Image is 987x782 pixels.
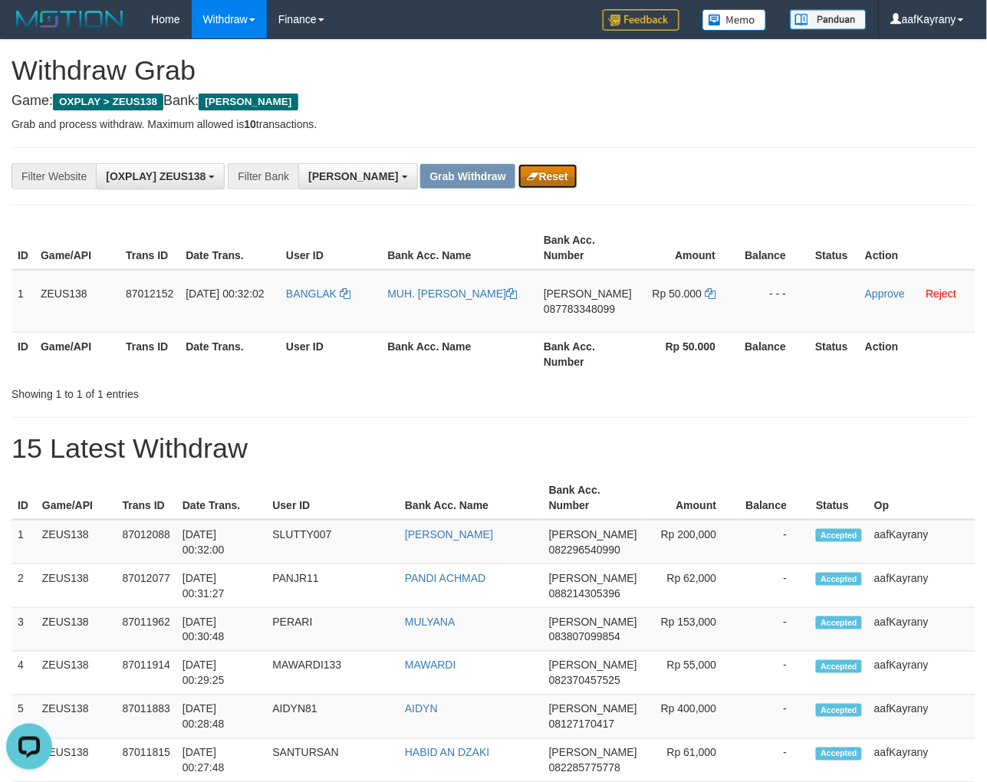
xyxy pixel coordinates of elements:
a: BANGLAK [286,287,350,300]
div: Filter Bank [228,163,298,189]
th: Bank Acc. Number [543,476,643,520]
th: Date Trans. [179,332,280,376]
th: Date Trans. [179,226,280,270]
td: 3 [12,608,36,652]
span: Copy 08127170417 to clipboard [549,718,615,731]
td: aafKayrany [868,608,975,652]
td: [DATE] 00:32:00 [176,520,267,564]
th: Trans ID [120,332,179,376]
a: Copy 50000 to clipboard [705,287,716,300]
span: Copy 082370457525 to clipboard [549,675,620,687]
span: [PERSON_NAME] [549,528,637,540]
th: Date Trans. [176,476,267,520]
th: Amount [638,226,739,270]
td: Rp 55,000 [643,652,739,695]
span: [PERSON_NAME] [549,659,637,672]
span: Accepted [816,704,862,717]
span: OXPLAY > ZEUS138 [53,94,163,110]
td: aafKayrany [868,652,975,695]
span: [PERSON_NAME] [549,747,637,759]
td: - [739,520,810,564]
a: PANDI ACHMAD [405,572,486,584]
span: Accepted [816,529,862,542]
span: BANGLAK [286,287,337,300]
a: MAWARDI [405,659,456,672]
td: Rp 62,000 [643,564,739,608]
td: ZEUS138 [35,270,120,333]
td: PERARI [266,608,399,652]
th: Balance [739,332,809,376]
th: Action [859,226,975,270]
td: aafKayrany [868,695,975,739]
td: [DATE] 00:31:27 [176,564,267,608]
td: 4 [12,652,36,695]
td: - [739,608,810,652]
td: ZEUS138 [36,564,117,608]
th: User ID [266,476,399,520]
td: PANJR11 [266,564,399,608]
td: 87012077 [117,564,176,608]
th: Game/API [35,226,120,270]
button: Open LiveChat chat widget [6,6,52,52]
h1: Withdraw Grab [12,55,975,86]
td: [DATE] 00:30:48 [176,608,267,652]
a: MUH. [PERSON_NAME] [387,287,517,300]
td: ZEUS138 [36,652,117,695]
td: Rp 153,000 [643,608,739,652]
th: ID [12,226,35,270]
h1: 15 Latest Withdraw [12,433,975,464]
a: Reject [926,287,957,300]
img: Button%20Memo.svg [702,9,767,31]
span: Accepted [816,747,862,761]
td: SLUTTY007 [266,520,399,564]
th: Bank Acc. Number [538,226,638,270]
th: ID [12,476,36,520]
th: Bank Acc. Name [381,332,538,376]
th: User ID [280,226,381,270]
td: 1 [12,270,35,333]
span: [OXPLAY] ZEUS138 [106,170,206,182]
span: [DATE] 00:32:02 [186,287,264,300]
span: [PERSON_NAME] [544,287,632,300]
td: 87011883 [117,695,176,739]
button: [PERSON_NAME] [298,163,417,189]
span: Copy 082285775778 to clipboard [549,762,620,774]
td: - [739,564,810,608]
td: Rp 200,000 [643,520,739,564]
th: User ID [280,332,381,376]
td: 5 [12,695,36,739]
a: MULYANA [405,616,456,628]
div: Showing 1 to 1 of 1 entries [12,380,400,402]
th: ID [12,332,35,376]
td: 87012088 [117,520,176,564]
p: Grab and process withdraw. Maximum allowed is transactions. [12,117,975,132]
th: Balance [739,476,810,520]
span: Accepted [816,573,862,586]
h4: Game: Bank: [12,94,975,109]
td: ZEUS138 [36,695,117,739]
td: 87011962 [117,608,176,652]
td: ZEUS138 [36,608,117,652]
span: Copy 083807099854 to clipboard [549,631,620,643]
th: Game/API [36,476,117,520]
th: Rp 50.000 [638,332,739,376]
td: 1 [12,520,36,564]
td: - [739,652,810,695]
button: Grab Withdraw [420,164,515,189]
td: ZEUS138 [36,520,117,564]
span: 87012152 [126,287,173,300]
th: Game/API [35,332,120,376]
a: HABID AN DZAKI [405,747,489,759]
th: Status [809,226,859,270]
th: Action [859,332,975,376]
img: MOTION_logo.png [12,8,128,31]
th: Bank Acc. Number [538,332,638,376]
span: Copy 087783348099 to clipboard [544,303,615,315]
th: Amount [643,476,739,520]
a: AIDYN [405,703,438,715]
span: [PERSON_NAME] [549,572,637,584]
span: [PERSON_NAME] [549,616,637,628]
td: MAWARDI133 [266,652,399,695]
th: Trans ID [120,226,179,270]
td: aafKayrany [868,564,975,608]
